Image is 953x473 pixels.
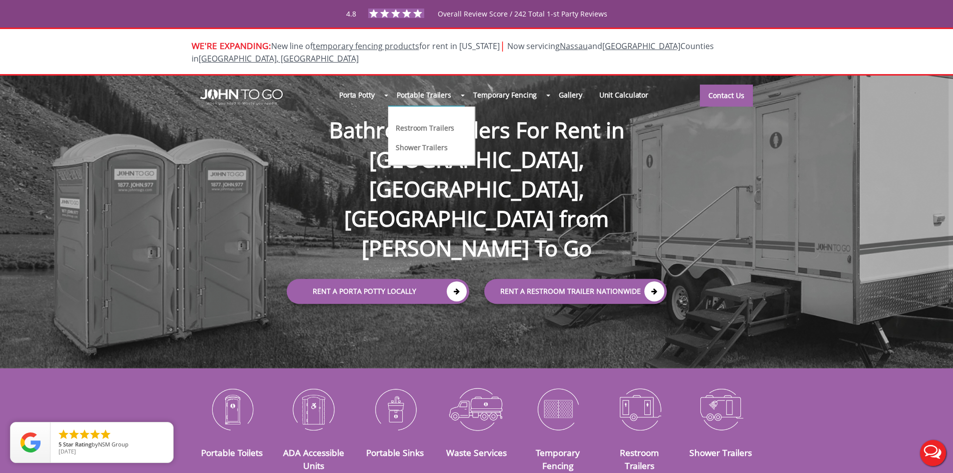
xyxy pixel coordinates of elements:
[100,428,112,440] li: 
[484,279,667,304] a: rent a RESTROOM TRAILER Nationwide
[366,446,424,458] a: Portable Sinks
[201,446,263,458] a: Portable Toilets
[560,41,588,52] a: Nassau
[79,428,91,440] li: 
[68,428,80,440] li: 
[200,89,283,105] img: JOHN to go
[689,446,752,458] a: Shower Trailers
[700,85,753,107] a: Contact Us
[346,9,356,19] span: 4.8
[388,84,460,106] a: Portable Trailers
[63,440,92,448] span: Star Rating
[500,39,505,52] span: |
[438,9,607,39] span: Overall Review Score / 242 Total 1-st Party Reviews
[688,383,754,435] img: Shower-Trailers-icon_N.png
[525,383,591,435] img: Temporary-Fencing-cion_N.png
[395,142,449,152] a: Shower Trailers
[199,53,359,64] a: [GEOGRAPHIC_DATA], [GEOGRAPHIC_DATA]
[89,428,101,440] li: 
[313,41,419,52] a: temporary fencing products
[362,383,428,435] img: Portable-Sinks-icon_N.png
[602,41,680,52] a: [GEOGRAPHIC_DATA]
[913,433,953,473] button: Live Chat
[98,440,129,448] span: NSM Group
[331,84,383,106] a: Porta Potty
[287,279,469,304] a: Rent a Porta Potty Locally
[606,383,673,435] img: Restroom-Trailers-icon_N.png
[620,446,659,471] a: Restroom Trailers
[443,383,510,435] img: Waste-Services-icon_N.png
[59,440,62,448] span: 5
[192,41,714,64] span: Now servicing and Counties in
[21,432,41,452] img: Review Rating
[192,40,271,52] span: WE'RE EXPANDING:
[446,446,507,458] a: Waste Services
[277,83,677,263] h1: Bathroom Trailers For Rent in [GEOGRAPHIC_DATA], [GEOGRAPHIC_DATA], [GEOGRAPHIC_DATA] from [PERSO...
[550,84,590,106] a: Gallery
[58,428,70,440] li: 
[283,446,344,471] a: ADA Accessible Units
[59,447,76,455] span: [DATE]
[59,441,165,448] span: by
[536,446,580,471] a: Temporary Fencing
[280,383,347,435] img: ADA-Accessible-Units-icon_N.png
[199,383,266,435] img: Portable-Toilets-icon_N.png
[192,41,714,64] span: New line of for rent in [US_STATE]
[395,122,455,133] a: Restroom Trailers
[465,84,545,106] a: Temporary Fencing
[591,84,657,106] a: Unit Calculator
